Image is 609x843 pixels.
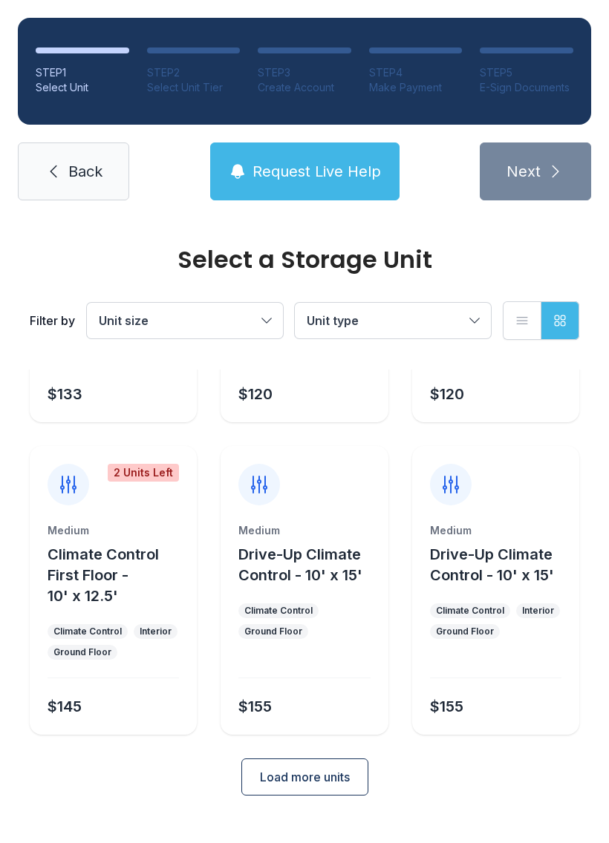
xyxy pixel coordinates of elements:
div: Medium [430,523,561,538]
span: Back [68,161,102,182]
div: STEP 3 [258,65,351,80]
div: Medium [48,523,179,538]
span: Unit size [99,313,149,328]
span: Next [507,161,541,182]
div: Make Payment [369,80,463,95]
div: Climate Control [244,605,313,617]
button: Drive-Up Climate Control - 10' x 15' [238,544,382,585]
div: Interior [522,605,554,617]
div: Ground Floor [53,646,111,658]
div: Select Unit [36,80,129,95]
div: Climate Control [53,626,122,637]
span: Load more units [260,768,350,786]
div: $145 [48,696,82,717]
div: Select Unit Tier [147,80,241,95]
div: Filter by [30,312,75,329]
div: Ground Floor [244,626,302,637]
div: STEP 1 [36,65,129,80]
div: STEP 4 [369,65,463,80]
button: Drive-Up Climate Control - 10' x 15' [430,544,573,585]
span: Drive-Up Climate Control - 10' x 15' [238,545,362,584]
div: STEP 2 [147,65,241,80]
div: $120 [430,384,464,404]
div: $133 [48,384,82,404]
span: Climate Control First Floor - 10' x 12.5' [48,545,159,605]
div: Medium [238,523,370,538]
button: Unit type [295,303,491,338]
div: Create Account [258,80,351,95]
div: $155 [238,696,272,717]
span: Unit type [307,313,359,328]
button: Climate Control First Floor - 10' x 12.5' [48,544,191,606]
button: Unit size [87,303,283,338]
div: Select a Storage Unit [30,248,579,272]
div: $120 [238,384,273,404]
span: Drive-Up Climate Control - 10' x 15' [430,545,554,584]
div: $155 [430,696,463,717]
div: E-Sign Documents [480,80,573,95]
div: STEP 5 [480,65,573,80]
div: Interior [140,626,172,637]
div: 2 Units Left [108,464,179,482]
span: Request Live Help [253,161,381,182]
div: Climate Control [436,605,504,617]
div: Ground Floor [436,626,494,637]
